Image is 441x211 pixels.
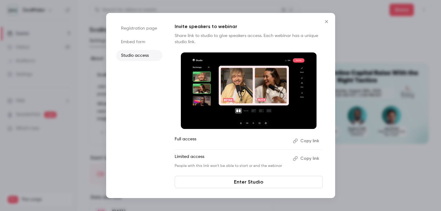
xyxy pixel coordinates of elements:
img: Invite speakers to webinar [181,52,317,129]
a: Enter Studio [175,176,323,188]
p: Invite speakers to webinar [175,23,323,30]
p: People with this link won't be able to start or end the webinar [175,163,288,168]
button: Close [320,15,333,28]
li: Studio access [116,50,162,61]
p: Share link to studio to give speakers access. Each webinar has a unique studio link. [175,33,323,45]
p: Limited access [175,154,288,163]
p: Full access [175,136,288,146]
li: Embed form [116,36,162,48]
li: Registration page [116,23,162,34]
button: Copy link [290,136,323,146]
button: Copy link [290,154,323,163]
